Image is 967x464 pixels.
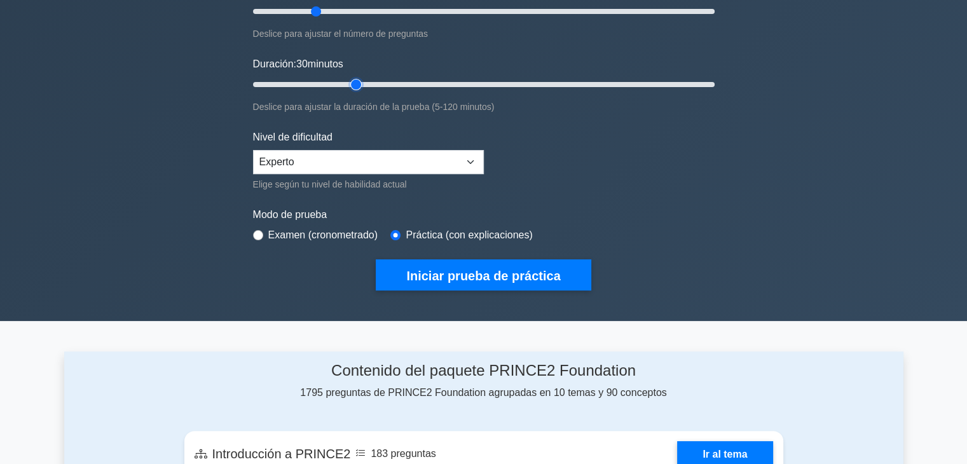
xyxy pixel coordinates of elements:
font: Deslice para ajustar el número de preguntas [253,29,429,39]
font: Elige según tu nivel de habilidad actual [253,179,407,189]
font: Iniciar prueba de práctica [406,269,560,283]
font: Modo de prueba [253,209,327,220]
font: Contenido del paquete PRINCE2 Foundation [331,362,636,379]
font: Duración: [253,58,296,69]
font: Examen (cronometrado) [268,229,378,240]
font: Nivel de dificultad [253,132,333,142]
font: Deslice para ajustar la duración de la prueba (5-120 minutos) [253,102,495,112]
font: 30 [296,58,308,69]
font: Práctica (con explicaciones) [406,229,532,240]
button: Iniciar prueba de práctica [376,259,591,290]
font: 1795 preguntas de PRINCE2 Foundation agrupadas en 10 temas y 90 conceptos [300,387,666,398]
font: minutos [308,58,343,69]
